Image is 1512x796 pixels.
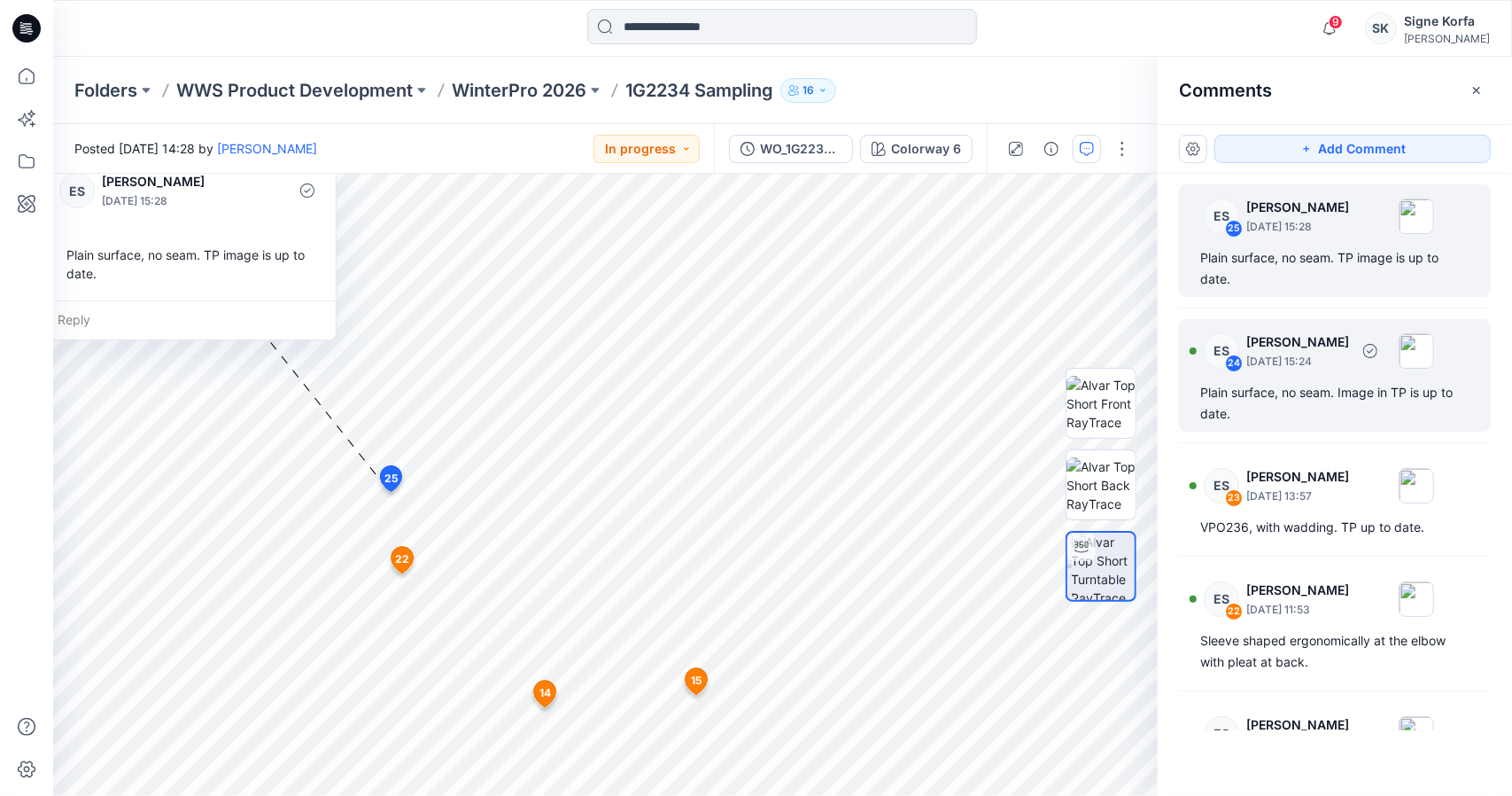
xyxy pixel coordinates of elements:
div: Sleeve shaped ergonomically at the elbow with pleat at back. [1200,630,1469,673]
p: [PERSON_NAME] [102,171,246,192]
div: ES [1204,716,1239,752]
p: [DATE] 11:53 [1246,601,1349,619]
p: 1G2234 Sampling [625,78,773,103]
div: 24 [1225,355,1243,372]
span: Posted [DATE] 14:28 by [74,139,317,158]
div: ES [1204,581,1239,617]
div: ES [1204,333,1239,369]
span: 9 [1329,15,1343,29]
a: Folders [74,78,137,103]
button: Colorway 6 [860,135,973,163]
div: 22 [1225,603,1243,620]
div: Plain surface, no seam. Image in TP is up to date. [1200,382,1469,425]
div: ES [59,173,95,208]
img: Alvar Top Short Turntable RayTrace [1072,533,1135,600]
div: Signe Korfa [1404,11,1490,32]
p: [DATE] 15:28 [102,192,246,210]
span: 15 [691,673,702,689]
div: Plain surface, no seam. TP image is up to date. [59,238,322,290]
h2: Comments [1179,80,1272,101]
div: SK [1365,12,1397,44]
button: Details [1037,135,1066,163]
a: [PERSON_NAME] [217,141,317,156]
button: Add Comment [1214,135,1491,163]
div: [PERSON_NAME] [1404,32,1490,45]
div: WO_1G2234-3D-1 [760,139,841,159]
div: 25 [1225,220,1243,238]
p: [DATE] 13:57 [1246,488,1349,505]
div: Colorway 6 [891,139,961,159]
button: WO_1G2234-3D-1 [729,135,853,163]
a: WWS Product Development [176,78,413,103]
span: 14 [539,685,551,701]
p: [PERSON_NAME] [1246,580,1349,601]
button: 16 [780,78,836,103]
p: [DATE] 15:28 [1246,218,1349,236]
div: VPO236, with wadding. TP up to date. [1200,517,1469,538]
span: 22 [395,551,409,567]
p: 16 [803,81,814,100]
p: [PERSON_NAME] [1246,714,1349,736]
a: WinterPro 2026 [452,78,586,103]
img: Alvar Top Short Back RayTrace [1066,457,1136,513]
div: Plain surface, no seam. TP image is up to date. [1200,247,1469,290]
span: 25 [384,471,398,487]
div: 23 [1225,489,1243,507]
p: [PERSON_NAME] [1246,197,1349,218]
div: ES [1204,199,1239,234]
p: [PERSON_NAME] [1246,466,1349,488]
p: [PERSON_NAME] [1246,332,1349,353]
div: Reply [45,300,336,339]
img: Alvar Top Short Front RayTrace [1066,376,1136,432]
p: [DATE] 15:24 [1246,353,1349,371]
div: ES [1204,468,1239,503]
